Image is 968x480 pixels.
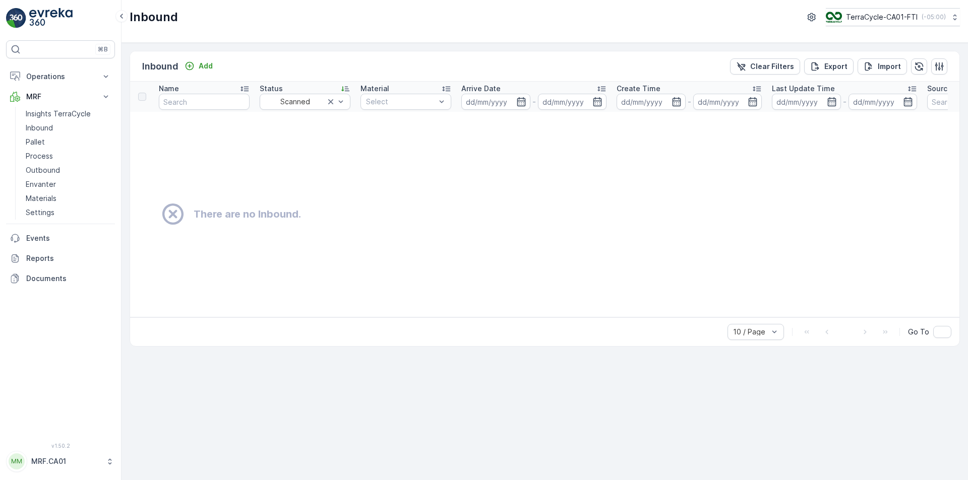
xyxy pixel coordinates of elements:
[159,84,179,94] p: Name
[26,151,53,161] p: Process
[908,327,929,337] span: Go To
[6,268,115,289] a: Documents
[6,451,115,472] button: MMMRF.CA01
[750,61,794,72] p: Clear Filters
[461,84,501,94] p: Arrive Date
[22,205,115,220] a: Settings
[26,208,54,218] p: Settings
[824,61,848,72] p: Export
[22,107,115,121] a: Insights TerraCycle
[693,94,762,110] input: dd/mm/yyyy
[461,94,530,110] input: dd/mm/yyyy
[849,94,918,110] input: dd/mm/yyyy
[29,8,73,28] img: logo_light-DOdMpM7g.png
[688,96,691,108] p: -
[927,84,952,94] p: Source
[130,9,178,25] p: Inbound
[922,13,946,21] p: ( -05:00 )
[194,207,301,222] h2: There are no Inbound.
[6,66,115,87] button: Operations
[772,94,841,110] input: dd/mm/yyyy
[532,96,536,108] p: -
[366,97,436,107] p: Select
[26,179,56,189] p: Envanter
[22,163,115,177] a: Outbound
[22,149,115,163] a: Process
[843,96,846,108] p: -
[6,443,115,449] span: v 1.50.2
[6,248,115,268] a: Reports
[26,253,111,263] p: Reports
[826,12,842,23] img: TC_BVHiTW6.png
[878,61,901,72] p: Import
[142,59,178,74] p: Inbound
[26,72,95,82] p: Operations
[9,453,25,469] div: MM
[26,233,111,243] p: Events
[858,58,907,75] button: Import
[98,45,108,53] p: ⌘B
[26,92,95,102] p: MRF
[22,177,115,191] a: Envanter
[26,193,56,203] p: Materials
[159,94,250,110] input: Search
[26,109,91,119] p: Insights TerraCycle
[6,87,115,107] button: MRF
[6,228,115,248] a: Events
[772,84,835,94] p: Last Update Time
[180,60,217,72] button: Add
[846,12,918,22] p: TerraCycle-CA01-FTI
[617,84,660,94] p: Create Time
[31,456,101,466] p: MRF.CA01
[826,8,960,26] button: TerraCycle-CA01-FTI(-05:00)
[26,273,111,284] p: Documents
[22,135,115,149] a: Pallet
[6,8,26,28] img: logo
[26,137,45,147] p: Pallet
[804,58,854,75] button: Export
[22,191,115,205] a: Materials
[260,84,283,94] p: Status
[617,94,686,110] input: dd/mm/yyyy
[730,58,800,75] button: Clear Filters
[360,84,389,94] p: Material
[26,165,60,175] p: Outbound
[538,94,607,110] input: dd/mm/yyyy
[26,123,53,133] p: Inbound
[22,121,115,135] a: Inbound
[199,61,213,71] p: Add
